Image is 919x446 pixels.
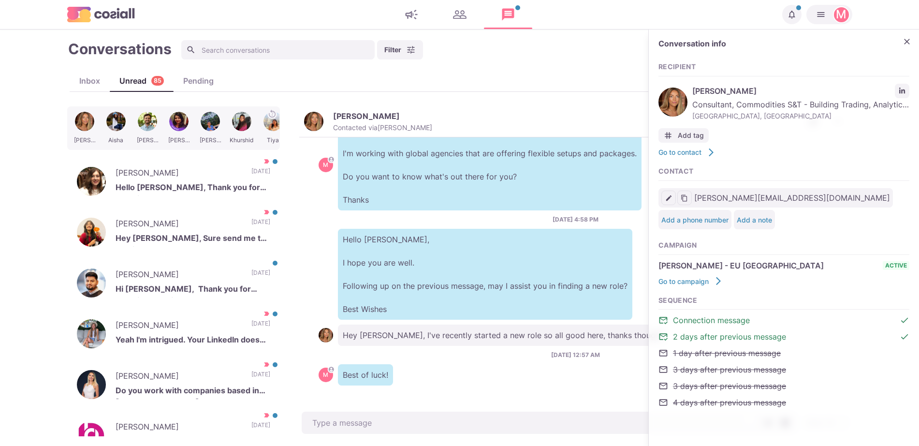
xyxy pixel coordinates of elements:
[116,385,270,399] p: Do you work with companies based in [GEOGRAPHIC_DATA]?
[658,241,909,250] h3: Campaign
[658,88,687,117] img: Sarah Ford
[692,99,909,110] span: Consultant, Commodities S&T - Building Trading, Analytics, & Middle Office teams in Global Commod...
[338,119,642,210] p: Hey [PERSON_NAME], I'm working with global agencies that are offering flexible setups and package...
[692,85,890,97] span: [PERSON_NAME]
[302,412,797,434] textarea: To enrich screen reader interactions, please activate Accessibility in Grammarly extension settings
[251,319,270,334] p: [DATE]
[677,191,692,205] button: Copy
[70,75,110,87] div: Inbox
[658,63,909,71] h3: Recipient
[323,162,328,168] div: Martin
[673,314,750,326] span: Connection message
[319,328,333,342] img: Sarah Ford
[77,319,106,348] img: Mersaydes Curtis
[304,111,432,132] button: Sarah Ford[PERSON_NAME]Contacted via[PERSON_NAME]
[338,364,393,386] p: Best of luck!
[251,268,270,283] p: [DATE]
[694,192,890,204] span: [PERSON_NAME][EMAIL_ADDRESS][DOMAIN_NAME]
[333,123,432,132] p: Contacted via [PERSON_NAME]
[673,380,786,392] span: 3 days after previous message
[251,421,270,435] p: [DATE]
[77,370,106,399] img: Molly Clifford
[673,397,786,408] span: 4 days after previous message
[658,297,909,305] h3: Sequence
[658,276,723,286] a: Go to campaign
[154,76,161,86] p: 85
[895,84,909,98] a: LinkedIn profile link
[116,421,242,435] p: [PERSON_NAME]
[333,111,400,121] p: [PERSON_NAME]
[116,268,242,283] p: [PERSON_NAME]
[323,372,328,378] div: Martin
[661,216,729,224] button: Add a phone number
[692,111,909,121] span: [GEOGRAPHIC_DATA], [GEOGRAPHIC_DATA]
[251,167,270,181] p: [DATE]
[77,167,106,196] img: Adriana Monaco-Costa
[116,370,242,385] p: [PERSON_NAME]
[328,367,334,372] svg: avatar
[658,128,709,143] button: Add tag
[67,7,135,22] img: logo
[116,334,270,348] p: Yeah I'm intrigued. Your LinkedIn doesn't say much.
[338,325,667,346] p: Hey [PERSON_NAME], I've recently started a new role so all good here, thanks though!
[661,191,676,205] button: Edit
[116,218,242,232] p: [PERSON_NAME]
[116,232,270,247] p: Hey [PERSON_NAME], Sure send me the details.
[658,167,909,176] h3: Contact
[900,34,914,49] button: Close
[304,112,323,131] img: Sarah Ford
[174,75,223,87] div: Pending
[658,39,895,48] h2: Conversation info
[116,181,270,196] p: Hello [PERSON_NAME], Thank you for reaching out to me. Please share more details.
[77,268,106,297] img: Oscar Peña
[836,9,846,20] div: Martin
[377,40,423,59] button: Filter
[782,5,802,24] button: Notifications
[77,218,106,247] img: Sunita Bhuyan
[673,364,786,375] span: 3 days after previous message
[251,218,270,232] p: [DATE]
[251,370,270,385] p: [DATE]
[883,261,909,270] span: active
[553,215,598,224] p: [DATE] 4:58 PM
[737,216,772,224] button: Add a note
[673,347,781,359] span: 1 day after previous message
[181,40,375,59] input: Search conversations
[116,283,270,297] p: Hi [PERSON_NAME], Thank you for reaching out. I just started at [PERSON_NAME], and really enjoy h...
[338,229,632,320] p: Hello [PERSON_NAME], I hope you are well. Following up on the previous message, may I assist you ...
[116,319,242,334] p: [PERSON_NAME]
[116,167,242,181] p: [PERSON_NAME]
[806,5,852,24] button: Martin
[110,75,174,87] div: Unread
[658,260,824,271] span: [PERSON_NAME] - EU [GEOGRAPHIC_DATA]
[673,331,786,342] span: 2 days after previous message
[328,157,334,162] svg: avatar
[68,40,172,58] h1: Conversations
[551,351,600,359] p: [DATE] 12:57 AM
[658,148,716,157] a: Go to contact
